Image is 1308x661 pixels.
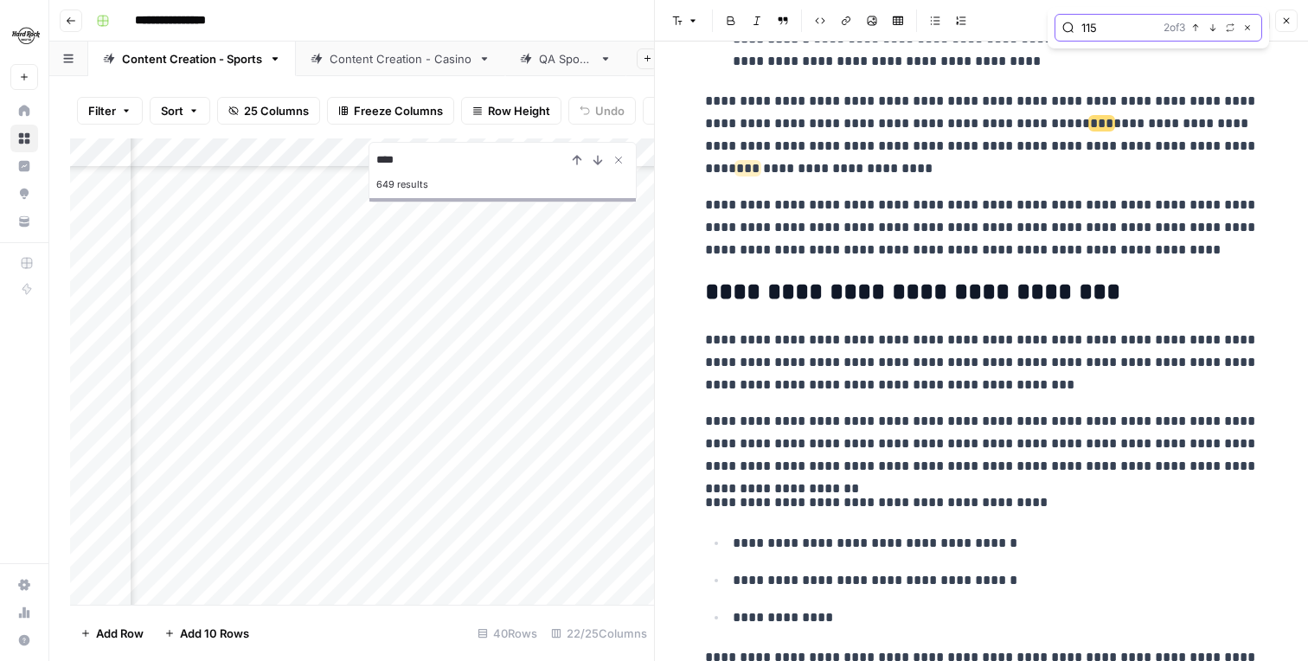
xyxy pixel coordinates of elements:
[567,150,587,170] button: Previous Result
[608,150,629,170] button: Close Search
[161,102,183,119] span: Sort
[77,97,143,125] button: Filter
[150,97,210,125] button: Sort
[330,50,471,67] div: Content Creation - Casino
[587,150,608,170] button: Next Result
[244,102,309,119] span: 25 Columns
[296,42,505,76] a: Content Creation - Casino
[122,50,262,67] div: Content Creation - Sports
[217,97,320,125] button: 25 Columns
[327,97,454,125] button: Freeze Columns
[10,97,38,125] a: Home
[10,571,38,599] a: Settings
[354,102,443,119] span: Freeze Columns
[568,97,636,125] button: Undo
[471,619,544,647] div: 40 Rows
[1081,19,1157,36] input: Search
[505,42,626,76] a: QA Sports
[10,125,38,152] a: Browse
[595,102,625,119] span: Undo
[10,180,38,208] a: Opportunities
[544,619,654,647] div: 22/25 Columns
[10,599,38,626] a: Usage
[180,625,249,642] span: Add 10 Rows
[88,42,296,76] a: Content Creation - Sports
[154,619,260,647] button: Add 10 Rows
[88,102,116,119] span: Filter
[70,619,154,647] button: Add Row
[10,152,38,180] a: Insights
[376,174,629,195] div: 649 results
[10,14,38,57] button: Workspace: Hard Rock Digital
[10,208,38,235] a: Your Data
[10,20,42,51] img: Hard Rock Digital Logo
[1164,20,1185,35] span: 2 of 3
[461,97,561,125] button: Row Height
[539,50,593,67] div: QA Sports
[488,102,550,119] span: Row Height
[96,625,144,642] span: Add Row
[10,626,38,654] button: Help + Support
